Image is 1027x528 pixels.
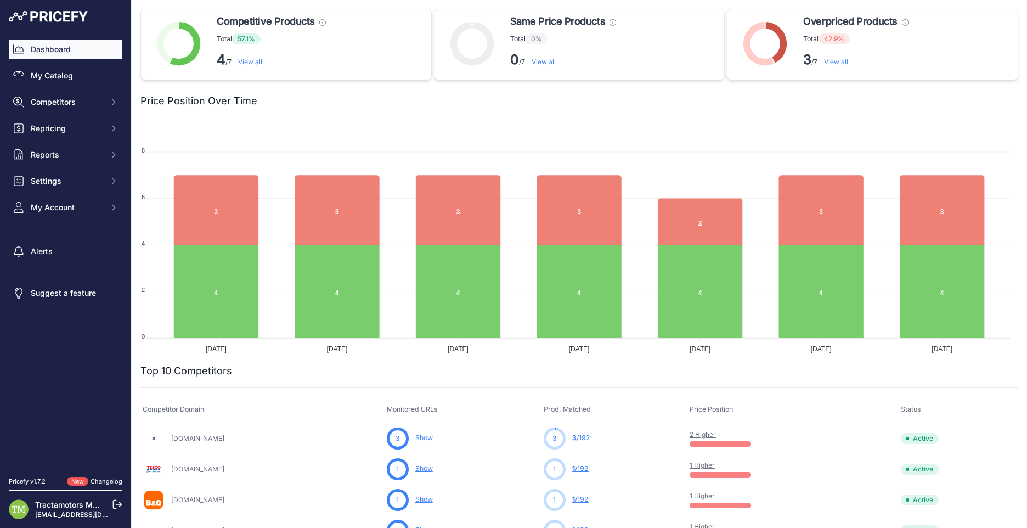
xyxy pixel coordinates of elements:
[171,465,224,473] a: [DOMAIN_NAME]
[901,405,921,413] span: Status
[140,363,232,379] h2: Top 10 Competitors
[553,464,556,474] span: 1
[901,464,939,475] span: Active
[9,119,122,138] button: Repricing
[31,149,103,160] span: Reports
[803,51,908,69] p: /7
[91,478,122,485] a: Changelog
[396,434,399,443] span: 3
[803,14,897,29] span: Overpriced Products
[142,147,145,154] tspan: 8
[553,495,556,505] span: 1
[171,496,224,504] a: [DOMAIN_NAME]
[448,345,469,353] tspan: [DATE]
[238,58,262,66] a: View all
[9,145,122,165] button: Reports
[9,283,122,303] a: Suggest a feature
[142,287,145,293] tspan: 2
[803,33,908,44] p: Total
[35,510,150,519] a: [EMAIL_ADDRESS][DOMAIN_NAME]
[572,464,575,473] span: 1
[690,405,733,413] span: Price Position
[217,33,326,44] p: Total
[690,492,715,500] a: 1 Higher
[9,92,122,112] button: Competitors
[690,345,710,353] tspan: [DATE]
[819,33,850,44] span: 42.9%
[415,464,433,473] a: Show
[143,405,204,413] span: Competitor Domain
[217,52,225,68] strong: 4
[217,14,315,29] span: Competitive Products
[510,52,519,68] strong: 0
[811,345,832,353] tspan: [DATE]
[932,345,952,353] tspan: [DATE]
[9,40,122,464] nav: Sidebar
[142,194,145,200] tspan: 6
[9,40,122,59] a: Dashboard
[572,464,589,473] a: 1/192
[569,345,590,353] tspan: [DATE]
[171,434,224,442] a: [DOMAIN_NAME]
[142,240,145,247] tspan: 4
[901,495,939,505] span: Active
[140,93,257,109] h2: Price Position Over Time
[31,176,103,187] span: Settings
[9,171,122,191] button: Settings
[9,477,46,486] div: Pricefy v1.7.2
[396,464,399,474] span: 1
[9,66,122,86] a: My Catalog
[31,202,103,213] span: My Account
[572,495,589,503] a: 1/192
[327,345,348,353] tspan: [DATE]
[572,495,575,503] span: 1
[532,58,556,66] a: View all
[803,52,811,68] strong: 3
[510,33,616,44] p: Total
[9,198,122,217] button: My Account
[67,477,88,486] span: New
[9,11,88,22] img: Pricefy Logo
[217,51,326,69] p: /7
[415,434,433,442] a: Show
[901,433,939,444] span: Active
[142,333,145,340] tspan: 0
[31,123,103,134] span: Repricing
[232,33,261,44] span: 57.1%
[552,434,556,443] span: 3
[35,500,123,509] a: Tractamotors Marketing
[824,58,848,66] a: View all
[690,430,716,439] a: 2 Higher
[9,241,122,261] a: Alerts
[510,51,616,69] p: /7
[572,434,577,442] span: 3
[387,405,438,413] span: Monitored URLs
[690,461,715,469] a: 1 Higher
[415,495,433,503] a: Show
[31,97,103,108] span: Competitors
[510,14,605,29] span: Same Price Products
[206,345,227,353] tspan: [DATE]
[544,405,591,413] span: Prod. Matched
[572,434,590,442] a: 3/192
[526,33,548,44] span: 0%
[396,495,399,505] span: 1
